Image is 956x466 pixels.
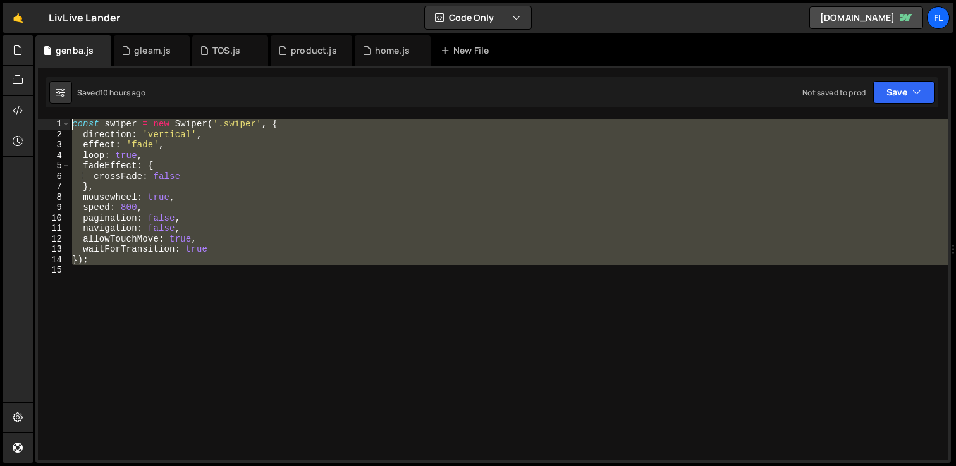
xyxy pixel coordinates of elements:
[38,150,70,161] div: 4
[38,140,70,150] div: 3
[38,234,70,245] div: 12
[49,10,120,25] div: LivLive Lander
[134,44,171,57] div: gleam.js
[38,202,70,213] div: 9
[56,44,94,57] div: genba.js
[38,119,70,130] div: 1
[38,255,70,266] div: 14
[802,87,866,98] div: Not saved to prod
[212,44,240,57] div: TOS.js
[809,6,923,29] a: [DOMAIN_NAME]
[291,44,337,57] div: product.js
[38,130,70,140] div: 2
[38,265,70,276] div: 15
[38,244,70,255] div: 13
[425,6,531,29] button: Code Only
[38,192,70,203] div: 8
[873,81,935,104] button: Save
[38,213,70,224] div: 10
[38,171,70,182] div: 6
[3,3,34,33] a: 🤙
[38,161,70,171] div: 5
[927,6,950,29] a: Fl
[38,181,70,192] div: 7
[38,223,70,234] div: 11
[375,44,410,57] div: home.js
[77,87,145,98] div: Saved
[441,44,494,57] div: New File
[100,87,145,98] div: 10 hours ago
